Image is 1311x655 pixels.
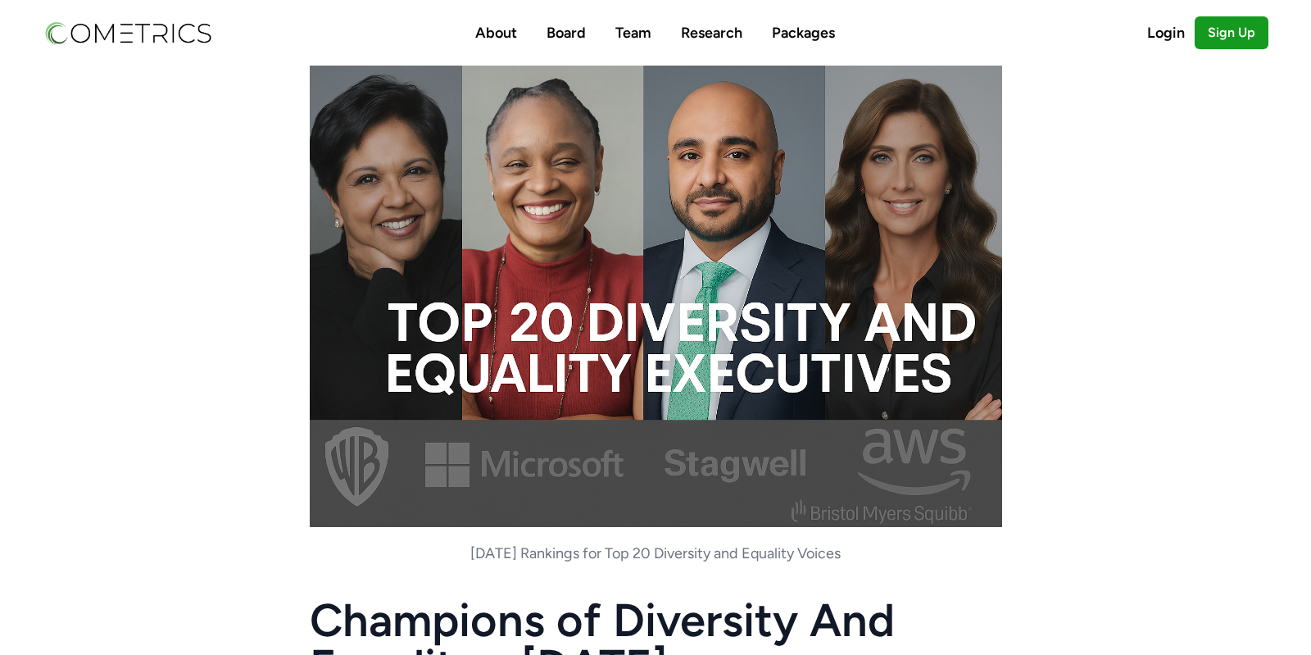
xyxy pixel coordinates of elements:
a: Login [1147,21,1195,44]
a: About [475,24,517,42]
a: Research [681,24,742,42]
img: Cometrics [43,19,213,47]
a: Packages [772,24,835,42]
span: [DATE] Rankings for Top 20 Diversity and Equality Voices [470,544,841,562]
a: Team [615,24,651,42]
img: Champions of Diversity And Equality - August 2025 [310,66,1002,527]
a: Sign Up [1195,16,1268,49]
a: Board [547,24,586,42]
